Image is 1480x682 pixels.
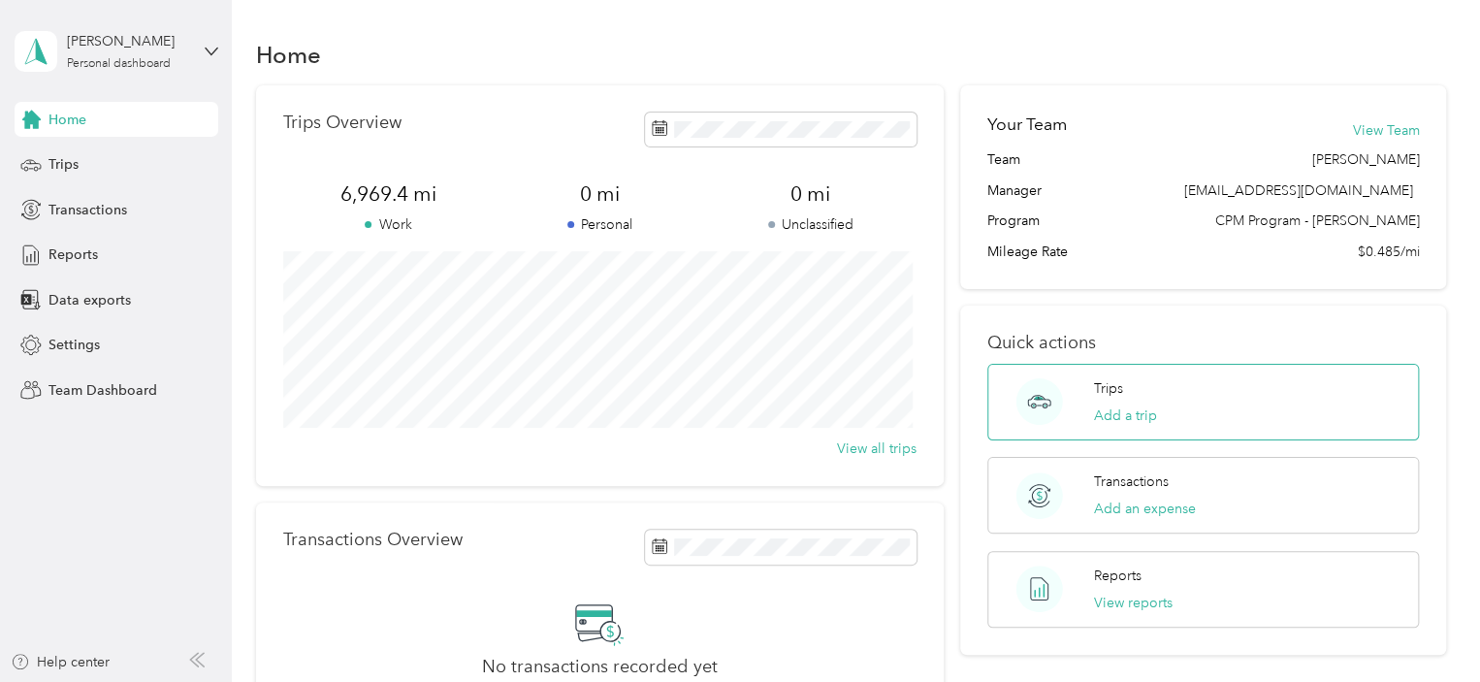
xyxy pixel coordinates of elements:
span: 0 mi [494,180,705,208]
button: Add a trip [1094,406,1157,426]
div: [PERSON_NAME] [67,31,188,51]
span: Data exports [48,290,131,310]
span: Home [48,110,86,130]
button: Help center [11,652,110,672]
h2: Your Team [987,113,1067,137]
div: Personal dashboard [67,58,171,70]
span: Program [987,211,1040,231]
span: 6,969.4 mi [283,180,495,208]
p: Personal [494,214,705,235]
button: Add an expense [1094,499,1196,519]
span: Transactions [48,200,127,220]
span: Manager [987,180,1042,201]
span: $0.485/mi [1357,242,1419,262]
p: Trips [1094,378,1123,399]
span: Reports [48,244,98,265]
h1: Home [256,45,321,65]
p: Transactions [1094,471,1169,492]
span: Mileage Rate [987,242,1068,262]
span: [PERSON_NAME] [1311,149,1419,170]
h2: No transactions recorded yet [482,657,718,677]
button: View all trips [837,438,917,459]
span: Team Dashboard [48,380,157,401]
iframe: Everlance-gr Chat Button Frame [1371,573,1480,682]
span: 0 mi [705,180,917,208]
button: View reports [1094,593,1173,613]
p: Work [283,214,495,235]
span: CPM Program - [PERSON_NAME] [1214,211,1419,231]
span: Settings [48,335,100,355]
span: Trips [48,154,79,175]
p: Transactions Overview [283,530,463,550]
p: Quick actions [987,333,1419,353]
span: [EMAIL_ADDRESS][DOMAIN_NAME] [1183,182,1412,199]
p: Trips Overview [283,113,402,133]
p: Reports [1094,566,1142,586]
button: View Team [1352,120,1419,141]
p: Unclassified [705,214,917,235]
span: Team [987,149,1020,170]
